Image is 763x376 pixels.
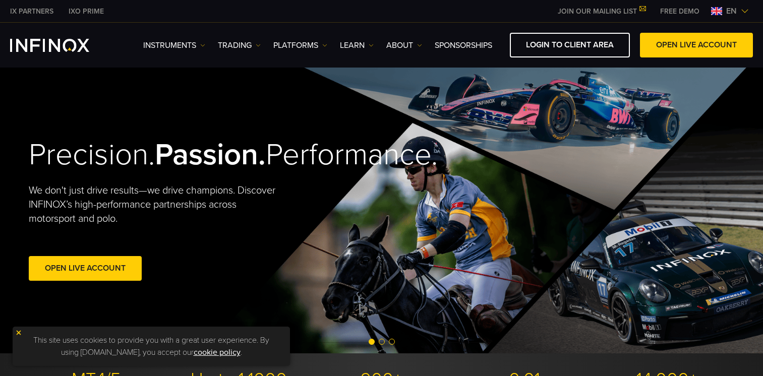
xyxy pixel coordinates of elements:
[10,39,113,52] a: INFINOX Logo
[194,347,241,357] a: cookie policy
[379,339,385,345] span: Go to slide 2
[18,332,285,361] p: This site uses cookies to provide you with a great user experience. By using [DOMAIN_NAME], you a...
[29,137,346,173] h2: Precision. Performance.
[155,137,266,173] strong: Passion.
[29,183,283,226] p: We don't just drive results—we drive champions. Discover INFINOX’s high-performance partnerships ...
[29,256,142,281] a: Open Live Account
[273,39,327,51] a: PLATFORMS
[722,5,741,17] span: en
[550,7,653,16] a: JOIN OUR MAILING LIST
[61,6,111,17] a: INFINOX
[15,329,22,336] img: yellow close icon
[386,39,422,51] a: ABOUT
[653,6,707,17] a: INFINOX MENU
[369,339,375,345] span: Go to slide 1
[218,39,261,51] a: TRADING
[3,6,61,17] a: INFINOX
[143,39,205,51] a: Instruments
[340,39,374,51] a: Learn
[389,339,395,345] span: Go to slide 3
[640,33,753,57] a: OPEN LIVE ACCOUNT
[435,39,492,51] a: SPONSORSHIPS
[510,33,630,57] a: LOGIN TO CLIENT AREA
